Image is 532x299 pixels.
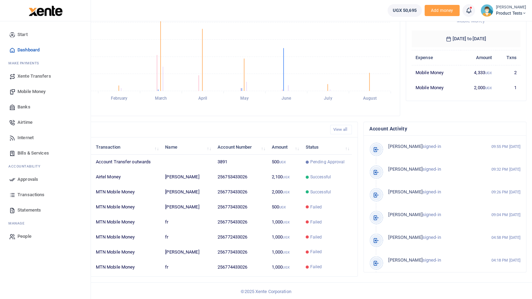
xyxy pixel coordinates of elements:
span: Failed [310,264,322,270]
span: Failed [310,234,322,240]
td: [PERSON_NAME] [161,200,214,215]
td: 256772433026 [214,230,268,245]
td: Mobile Money [412,80,461,95]
span: Approvals [17,176,38,183]
span: Mobile Money [456,18,484,23]
a: Xente Transfers [6,69,85,84]
p: signed-in [388,234,487,241]
img: logo-large [29,6,63,16]
small: UGX [283,190,289,194]
p: signed-in [388,188,487,196]
a: Bills & Services [6,145,85,161]
span: ake Payments [12,60,39,66]
tspan: April [198,96,207,101]
span: Add money [425,5,460,16]
td: fr [161,259,214,274]
small: UGX [283,265,289,269]
span: [PERSON_NAME] [388,235,422,240]
small: UGX [283,250,289,254]
span: Successful [310,189,331,195]
a: Airtime [6,115,85,130]
a: Add money [425,7,460,13]
td: MTN Mobile Money [92,185,162,200]
tspan: June [282,96,291,101]
a: profile-user [PERSON_NAME] Product Tests [481,4,526,17]
small: UGX [279,160,286,164]
a: logo-small logo-large logo-large [28,8,63,13]
td: 2,100 [268,170,302,185]
small: 04:18 PM [DATE] [491,257,520,263]
span: Dashboard [17,47,40,54]
tspan: March [155,96,167,101]
th: Amount [461,50,496,65]
p: signed-in [388,143,487,150]
td: Mobile Money [412,65,461,80]
span: [PERSON_NAME] [388,166,422,172]
a: Approvals [6,172,85,187]
small: UGX [283,220,289,224]
a: Mobile Money [6,84,85,99]
td: fr [161,215,214,230]
td: MTN Mobile Money [92,200,162,215]
li: Ac [6,161,85,172]
small: 09:55 PM [DATE] [491,144,520,150]
span: Product Tests [496,10,526,16]
th: Amount: activate to sort column ascending [268,140,302,155]
small: 09:26 PM [DATE] [491,189,520,195]
small: [PERSON_NAME] [496,5,526,10]
a: Transactions [6,187,85,202]
span: Bills & Services [17,150,49,157]
th: Status: activate to sort column ascending [302,140,352,155]
span: [PERSON_NAME] [388,257,422,263]
span: Statements [17,207,41,214]
td: 1,000 [268,215,302,230]
span: Internet [17,134,34,141]
td: 256773433026 [214,200,268,215]
span: Mobile Money [17,88,45,95]
td: Airtel Money [92,170,162,185]
a: Banks [6,99,85,115]
td: MTN Mobile Money [92,244,162,259]
p: signed-in [388,166,487,173]
p: signed-in [388,211,487,219]
th: Txns [496,50,520,65]
td: [PERSON_NAME] [161,185,214,200]
span: UGX 50,695 [393,7,417,14]
span: [PERSON_NAME] [388,212,422,217]
span: Start [17,31,28,38]
span: Banks [17,104,30,111]
li: M [6,218,85,229]
td: 1 [496,80,520,95]
li: M [6,58,85,69]
small: UGX [485,71,492,75]
small: UGX [279,205,286,209]
td: 256753433026 [214,170,268,185]
span: anage [12,221,25,226]
a: Statements [6,202,85,218]
li: Toup your wallet [425,5,460,16]
small: 04:58 PM [DATE] [491,235,520,241]
a: Dashboard [6,42,85,58]
td: 500 [268,200,302,215]
li: Wallet ballance [385,4,425,17]
p: signed-in [388,257,487,264]
td: MTN Mobile Money [92,215,162,230]
th: Expense [412,50,461,65]
td: 3891 [214,155,268,170]
th: Account Number: activate to sort column ascending [214,140,268,155]
th: Transaction: activate to sort column ascending [92,140,162,155]
span: countability [14,164,40,169]
span: Successful [310,174,331,180]
span: Failed [310,249,322,255]
small: UGX [283,235,289,239]
td: 4,333 [461,65,496,80]
td: [PERSON_NAME] [161,244,214,259]
td: 256773433026 [214,185,268,200]
a: Start [6,27,85,42]
a: UGX 50,695 [388,4,422,17]
span: Airtime [17,119,33,126]
img: profile-user [481,4,493,17]
span: Transactions [17,191,44,198]
tspan: July [324,96,332,101]
td: 1,000 [268,230,302,245]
